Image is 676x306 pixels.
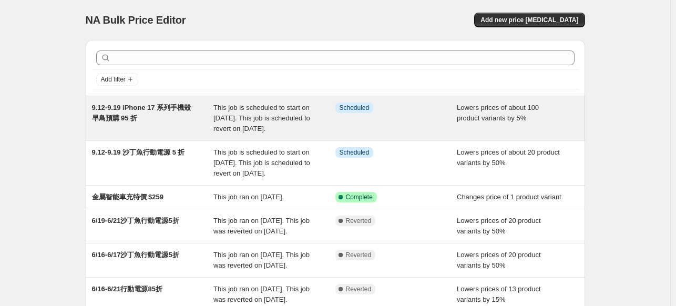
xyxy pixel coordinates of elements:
[213,104,310,132] span: This job is scheduled to start on [DATE]. This job is scheduled to revert on [DATE].
[92,104,191,122] span: 9.12-9.19 iPhone 17 系列手機殼 早鳥預購 95 折
[346,217,372,225] span: Reverted
[340,148,370,157] span: Scheduled
[213,251,310,269] span: This job ran on [DATE]. This job was reverted on [DATE].
[457,193,561,201] span: Changes price of 1 product variant
[213,193,284,201] span: This job ran on [DATE].
[92,251,179,259] span: 6/16-6/17沙丁魚行動電源5折
[457,148,560,167] span: Lowers prices of about 20 product variants by 50%
[92,217,179,225] span: 6/19-6/21沙丁魚行動電源5折
[480,16,578,24] span: Add new price [MEDICAL_DATA]
[457,251,541,269] span: Lowers prices of 20 product variants by 50%
[101,75,126,84] span: Add filter
[474,13,585,27] button: Add new price [MEDICAL_DATA]
[457,285,541,303] span: Lowers prices of 13 product variants by 15%
[96,73,138,86] button: Add filter
[340,104,370,112] span: Scheduled
[213,285,310,303] span: This job ran on [DATE]. This job was reverted on [DATE].
[92,193,164,201] span: 金屬智能車充特價 $259
[92,148,185,156] span: 9.12-9.19 沙丁魚行動電源 5 折
[457,104,539,122] span: Lowers prices of about 100 product variants by 5%
[86,14,186,26] span: NA Bulk Price Editor
[213,217,310,235] span: This job ran on [DATE]. This job was reverted on [DATE].
[213,148,310,177] span: This job is scheduled to start on [DATE]. This job is scheduled to revert on [DATE].
[92,285,162,293] span: 6/16-6/21行動電源85折
[346,285,372,293] span: Reverted
[346,193,373,201] span: Complete
[457,217,541,235] span: Lowers prices of 20 product variants by 50%
[346,251,372,259] span: Reverted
